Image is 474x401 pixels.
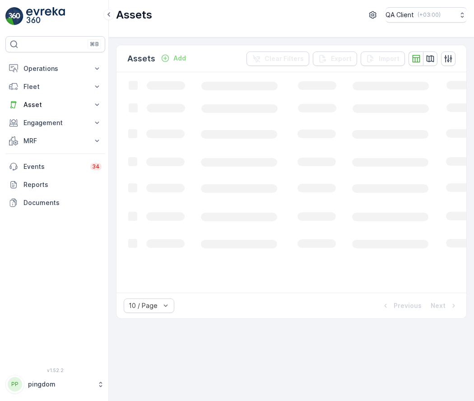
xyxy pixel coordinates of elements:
[157,53,190,64] button: Add
[8,377,22,392] div: PP
[331,54,352,63] p: Export
[23,100,87,109] p: Asset
[23,82,87,91] p: Fleet
[23,136,87,145] p: MRF
[246,51,309,66] button: Clear Filters
[5,368,105,373] span: v 1.52.2
[5,114,105,132] button: Engagement
[386,7,467,23] button: QA Client(+03:00)
[5,158,105,176] a: Events34
[5,7,23,25] img: logo
[92,163,100,170] p: 34
[5,60,105,78] button: Operations
[386,10,414,19] p: QA Client
[23,180,102,189] p: Reports
[431,301,446,310] p: Next
[116,8,152,22] p: Assets
[26,7,65,25] img: logo_light-DOdMpM7g.png
[23,64,87,73] p: Operations
[28,380,93,389] p: pingdom
[418,11,441,19] p: ( +03:00 )
[379,54,400,63] p: Import
[380,300,423,311] button: Previous
[23,198,102,207] p: Documents
[5,194,105,212] a: Documents
[5,375,105,394] button: PPpingdom
[5,176,105,194] a: Reports
[23,118,87,127] p: Engagement
[265,54,304,63] p: Clear Filters
[23,162,85,171] p: Events
[5,96,105,114] button: Asset
[361,51,405,66] button: Import
[5,78,105,96] button: Fleet
[173,54,186,63] p: Add
[430,300,459,311] button: Next
[394,301,422,310] p: Previous
[127,52,155,65] p: Assets
[5,132,105,150] button: MRF
[313,51,357,66] button: Export
[90,41,99,48] p: ⌘B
